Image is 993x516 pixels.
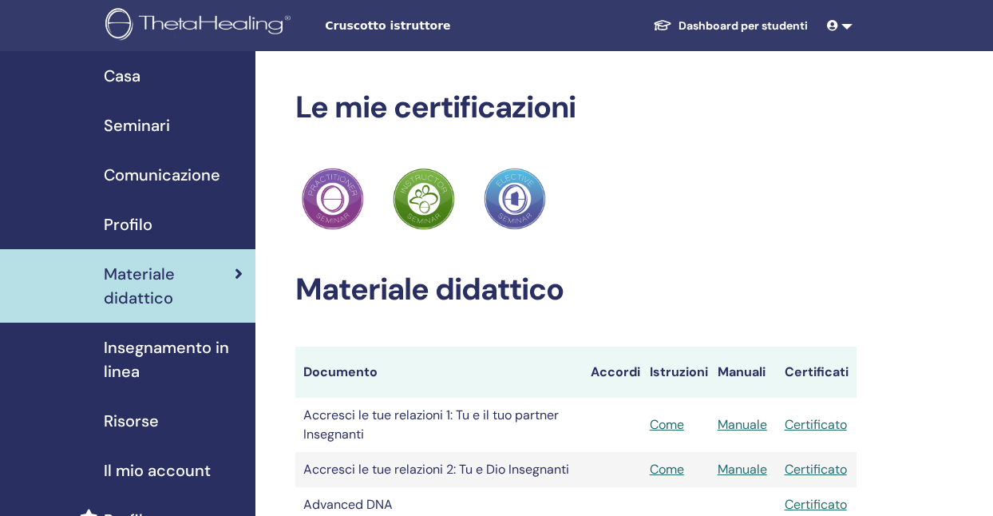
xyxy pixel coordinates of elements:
th: Certificati [777,347,857,398]
a: Certificato [785,461,847,478]
span: Cruscotto istruttore [325,18,564,34]
img: Practitioner [393,168,455,230]
a: Come [650,461,684,478]
span: Casa [104,64,140,88]
span: Comunicazione [104,163,220,187]
td: Accresci le tue relazioni 1: Tu e il tuo partner Insegnanti [295,398,583,452]
span: Insegnamento in linea [104,335,243,383]
span: Il mio account [104,458,211,482]
img: Practitioner [484,168,546,230]
h2: Materiale didattico [295,272,857,308]
a: Manuale [718,416,767,433]
img: graduation-cap-white.svg [653,18,672,32]
a: Come [650,416,684,433]
span: Materiale didattico [104,262,235,310]
span: Profilo [104,212,152,236]
span: Risorse [104,409,159,433]
h2: Le mie certificazioni [295,89,857,126]
a: Dashboard per studenti [640,11,821,41]
th: Accordi [583,347,642,398]
img: Practitioner [302,168,364,230]
th: Manuali [710,347,777,398]
a: Manuale [718,461,767,478]
span: Seminari [104,113,170,137]
th: Documento [295,347,583,398]
td: Accresci le tue relazioni 2: Tu e Dio Insegnanti [295,452,583,487]
a: Certificato [785,416,847,433]
a: Certificato [785,496,847,513]
th: Istruzioni [642,347,710,398]
img: logo.png [105,8,296,44]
